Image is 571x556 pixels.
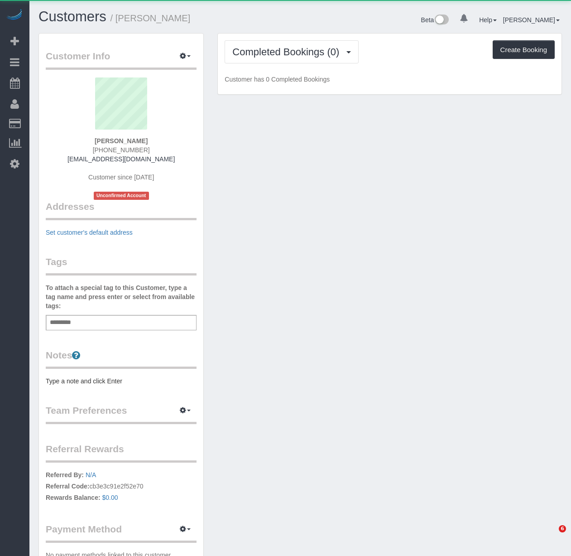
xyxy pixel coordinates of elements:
[5,9,24,22] img: Automaid Logo
[434,15,449,26] img: New interface
[38,9,106,24] a: Customers
[46,470,84,479] label: Referred By:
[493,40,555,59] button: Create Booking
[479,16,497,24] a: Help
[559,525,566,532] span: 6
[95,137,148,145] strong: [PERSON_NAME]
[94,192,149,199] span: Unconfirmed Account
[232,46,344,58] span: Completed Bookings (0)
[46,493,101,502] label: Rewards Balance:
[46,255,197,276] legend: Tags
[503,16,560,24] a: [PERSON_NAME]
[46,283,197,310] label: To attach a special tag to this Customer, type a tag name and press enter or select from availabl...
[86,471,96,479] a: N/A
[67,155,175,163] a: [EMAIL_ADDRESS][DOMAIN_NAME]
[540,525,562,547] iframe: Intercom live chat
[421,16,449,24] a: Beta
[46,442,197,463] legend: Referral Rewards
[46,470,197,504] p: cb3e3c91e2f52e70
[46,404,197,424] legend: Team Preferences
[225,40,359,63] button: Completed Bookings (0)
[46,522,197,543] legend: Payment Method
[110,13,191,23] small: / [PERSON_NAME]
[102,494,118,501] a: $0.00
[46,229,133,236] a: Set customer's default address
[225,75,555,84] p: Customer has 0 Completed Bookings
[88,174,154,181] span: Customer since [DATE]
[46,348,197,369] legend: Notes
[46,377,197,386] pre: Type a note and click Enter
[46,49,197,70] legend: Customer Info
[93,146,150,154] span: [PHONE_NUMBER]
[46,482,89,491] label: Referral Code:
